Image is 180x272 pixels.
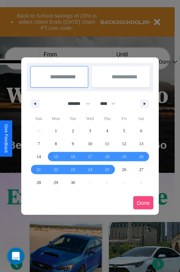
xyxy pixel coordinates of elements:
[133,150,150,163] button: 20
[38,137,40,150] span: 7
[81,163,98,176] button: 24
[123,124,125,137] span: 5
[64,163,81,176] button: 23
[64,124,81,137] button: 2
[88,163,92,176] span: 24
[105,137,109,150] span: 11
[54,150,58,163] span: 15
[81,150,98,163] button: 17
[99,163,116,176] button: 25
[140,124,142,137] span: 6
[4,124,9,153] div: Give Feedback
[99,150,116,163] button: 18
[81,137,98,150] button: 10
[116,150,132,163] button: 19
[64,150,81,163] button: 16
[71,163,75,176] span: 23
[88,137,92,150] span: 10
[64,113,81,124] span: Tue
[37,176,41,189] span: 28
[64,137,81,150] button: 9
[105,150,109,163] span: 18
[89,124,91,137] span: 3
[64,176,81,189] button: 30
[133,163,150,176] button: 27
[54,163,58,176] span: 22
[47,137,64,150] button: 8
[116,137,132,150] button: 12
[37,163,41,176] span: 21
[122,150,126,163] span: 19
[72,137,74,150] span: 9
[116,124,132,137] button: 5
[133,113,150,124] span: Sat
[47,113,64,124] span: Mon
[7,248,24,265] iframe: Intercom live chat
[116,113,132,124] span: Fri
[122,137,126,150] span: 12
[55,124,57,137] span: 1
[81,124,98,137] button: 3
[30,113,47,124] span: Sun
[47,150,64,163] button: 15
[133,196,153,209] button: Done
[139,163,143,176] span: 27
[116,163,132,176] button: 26
[47,176,64,189] button: 29
[105,163,109,176] span: 25
[71,150,75,163] span: 16
[47,124,64,137] button: 1
[99,124,116,137] button: 4
[55,137,57,150] span: 8
[122,163,126,176] span: 26
[30,137,47,150] button: 7
[30,163,47,176] button: 21
[133,124,150,137] button: 6
[47,163,64,176] button: 22
[99,137,116,150] button: 11
[30,176,47,189] button: 28
[71,176,75,189] span: 30
[37,150,41,163] span: 14
[54,176,58,189] span: 29
[139,150,143,163] span: 20
[133,137,150,150] button: 13
[88,150,92,163] span: 17
[106,124,108,137] span: 4
[30,150,47,163] button: 14
[99,113,116,124] span: Thu
[81,113,98,124] span: Wed
[139,137,143,150] span: 13
[72,124,74,137] span: 2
